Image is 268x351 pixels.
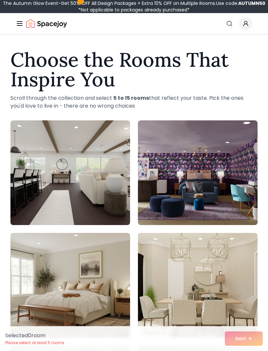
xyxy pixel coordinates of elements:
[113,94,149,102] strong: 5 to 15 rooms
[26,17,67,30] img: Spacejoy Logo
[138,233,258,338] img: Room room-4
[10,50,258,89] h1: Choose the Rooms That Inspire You
[138,120,258,225] img: Room room-2
[10,120,130,225] img: Room room-1
[10,94,258,110] p: Scroll through the collection and select that reflect your taste. Pick the ones you'd love to liv...
[10,233,130,338] img: Room room-3
[78,7,190,13] span: *Not applicable to packages already purchased*
[5,340,64,345] p: Please select at least 5 rooms
[16,13,252,34] nav: Global
[26,17,67,30] a: Spacejoy
[5,332,64,340] p: Selected 0 room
